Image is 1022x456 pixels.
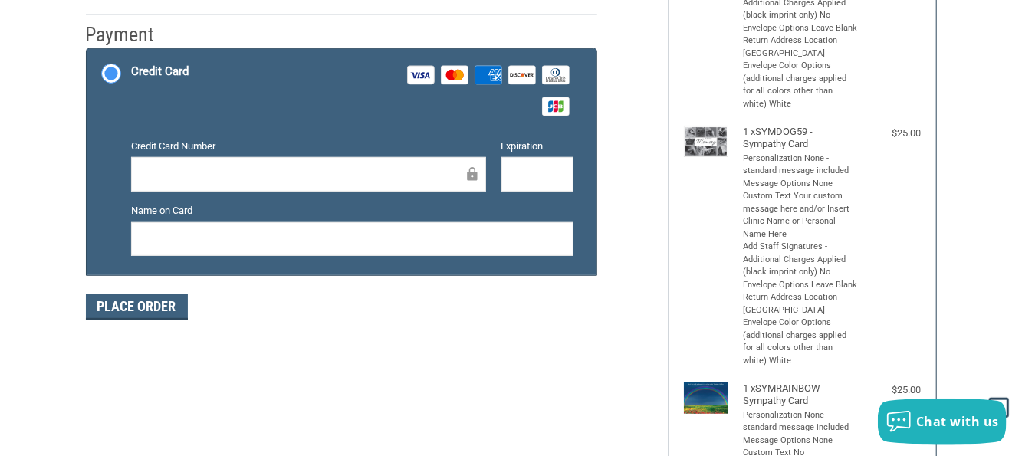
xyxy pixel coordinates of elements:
div: $25.00 [862,382,921,398]
label: Credit Card Number [131,139,486,154]
li: Envelope Color Options (additional charges applied for all colors other than white) White [743,60,858,110]
li: Envelope Options Leave Blank [743,279,858,292]
button: Place Order [86,294,188,320]
li: Personalization None - standard message included [743,409,858,435]
li: Message Options None [743,435,858,448]
span: Chat with us [916,413,999,430]
li: Envelope Color Options (additional charges applied for all colors other than white) White [743,317,858,367]
li: Personalization None - standard message included [743,153,858,178]
li: Message Options None [743,178,858,191]
li: Envelope Options Leave Blank [743,22,858,35]
li: Add Staff Signatures - Additional Charges Applied (black imprint only) No [743,241,858,279]
li: Return Address Location [GEOGRAPHIC_DATA] [743,291,858,317]
li: Return Address Location [GEOGRAPHIC_DATA] [743,34,858,60]
li: Custom Text Your custom message here and/or Insert Clinic Name or Personal Name Here [743,190,858,241]
label: Name on Card [131,203,573,218]
h4: 1 x SYMRAINBOW - Sympathy Card [743,382,858,408]
div: $25.00 [862,126,921,141]
div: Credit Card [131,59,189,84]
h4: 1 x SYMDOG59 - Sympathy Card [743,126,858,151]
button: Chat with us [878,399,1007,445]
h2: Payment [86,22,176,48]
label: Expiration [501,139,574,154]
